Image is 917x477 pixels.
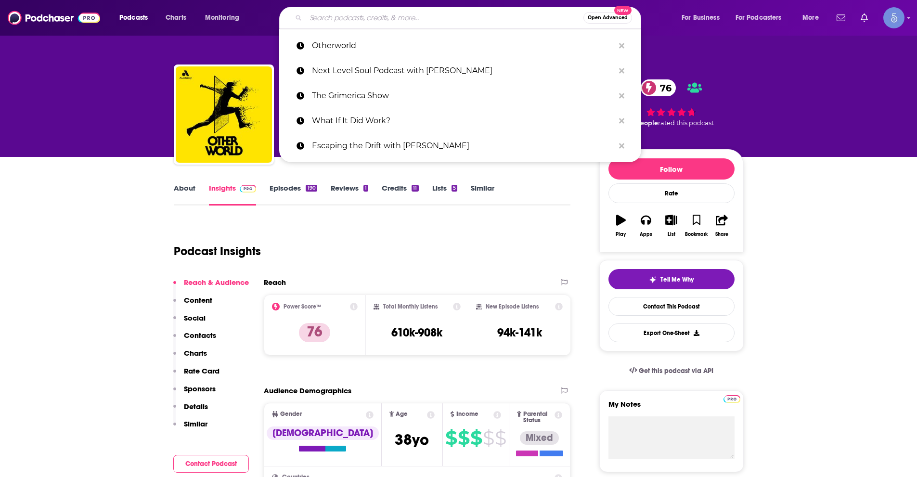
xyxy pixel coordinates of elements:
div: 1 [363,185,368,192]
div: Play [616,232,626,237]
button: open menu [198,10,252,26]
p: Similar [184,419,207,428]
a: The Grimerica Show [279,83,641,108]
a: Next Level Soul Podcast with [PERSON_NAME] [279,58,641,83]
p: Escaping the Drift with John Gafford [312,133,614,158]
a: Lists5 [432,183,457,206]
button: Show profile menu [883,7,904,28]
span: Charts [166,11,186,25]
button: Reach & Audience [173,278,249,296]
h2: Reach [264,278,286,287]
div: 190 [306,185,317,192]
span: Logged in as Spiral5-G1 [883,7,904,28]
button: Apps [633,208,659,243]
span: Get this podcast via API [639,367,713,375]
button: Contact Podcast [173,455,249,473]
button: Content [173,296,212,313]
div: Rate [608,183,735,203]
button: Details [173,402,208,420]
h3: 94k-141k [497,325,542,340]
a: Episodes190 [270,183,317,206]
p: Content [184,296,212,305]
h1: Podcast Insights [174,244,261,258]
span: $ [495,430,506,446]
a: Charts [159,10,192,26]
button: open menu [113,10,160,26]
button: Share [709,208,734,243]
span: $ [445,430,457,446]
p: Rate Card [184,366,220,375]
button: Bookmark [684,208,709,243]
a: Pro website [723,394,740,403]
span: For Business [682,11,720,25]
span: rated this podcast [658,119,714,127]
h2: Power Score™ [284,303,321,310]
p: What If It Did Work? [312,108,614,133]
a: Contact This Podcast [608,297,735,316]
button: Charts [173,348,207,366]
h2: Audience Demographics [264,386,351,395]
button: Follow [608,158,735,180]
h2: Total Monthly Listens [383,303,438,310]
a: Escaping the Drift with [PERSON_NAME] [279,133,641,158]
div: Search podcasts, credits, & more... [288,7,650,29]
a: Similar [471,183,494,206]
button: Export One-Sheet [608,323,735,342]
a: 76 [641,79,676,96]
button: Open AdvancedNew [583,12,632,24]
div: List [668,232,675,237]
div: Bookmark [685,232,708,237]
a: About [174,183,195,206]
a: Show notifications dropdown [857,10,872,26]
div: [DEMOGRAPHIC_DATA] [267,426,379,440]
div: 11 [412,185,418,192]
span: Monitoring [205,11,239,25]
span: New [614,6,632,15]
span: Tell Me Why [660,276,694,284]
img: Podchaser Pro [240,185,257,193]
span: Open Advanced [588,15,628,20]
input: Search podcasts, credits, & more... [306,10,583,26]
span: $ [458,430,469,446]
button: Contacts [173,331,216,348]
button: Similar [173,419,207,437]
span: 76 [650,79,676,96]
button: Play [608,208,633,243]
button: open menu [796,10,831,26]
p: Next Level Soul Podcast with Alex Ferrari [312,58,614,83]
img: User Profile [883,7,904,28]
div: Mixed [520,431,559,445]
a: What If It Did Work? [279,108,641,133]
button: open menu [729,10,796,26]
img: Podchaser Pro [723,395,740,403]
span: 38 yo [395,430,429,449]
a: Reviews1 [331,183,368,206]
img: Otherworld [176,66,272,163]
p: 76 [299,323,330,342]
p: Reach & Audience [184,278,249,287]
span: Income [456,411,478,417]
p: Otherworld [312,33,614,58]
span: Gender [280,411,302,417]
span: 8 people [630,119,658,127]
p: Details [184,402,208,411]
button: tell me why sparkleTell Me Why [608,269,735,289]
button: Rate Card [173,366,220,384]
h3: 610k-908k [391,325,442,340]
img: tell me why sparkle [649,276,657,284]
button: open menu [675,10,732,26]
p: Social [184,313,206,322]
span: Age [396,411,408,417]
button: List [659,208,684,243]
a: InsightsPodchaser Pro [209,183,257,206]
p: Charts [184,348,207,358]
p: Contacts [184,331,216,340]
a: Get this podcast via API [621,359,722,383]
a: Otherworld [279,33,641,58]
div: 76 8 peoplerated this podcast [599,73,744,133]
a: Show notifications dropdown [833,10,849,26]
div: Share [715,232,728,237]
span: $ [470,430,482,446]
div: 5 [452,185,457,192]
